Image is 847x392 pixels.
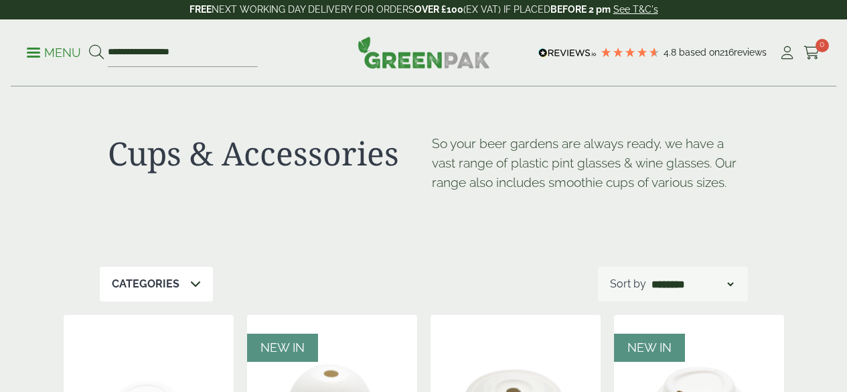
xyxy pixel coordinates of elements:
[803,43,820,63] a: 0
[779,46,795,60] i: My Account
[414,4,463,15] strong: OVER £100
[627,340,672,354] span: NEW IN
[112,276,179,292] p: Categories
[664,47,679,58] span: 4.8
[734,47,767,58] span: reviews
[610,276,646,292] p: Sort by
[613,4,658,15] a: See T&C's
[432,134,740,192] p: So your beer gardens are always ready, we have a vast range of plastic pint glasses & wine glasse...
[816,39,829,52] span: 0
[108,134,416,173] h1: Cups & Accessories
[550,4,611,15] strong: BEFORE 2 pm
[600,46,660,58] div: 4.79 Stars
[679,47,720,58] span: Based on
[27,45,81,61] p: Menu
[260,340,305,354] span: NEW IN
[803,46,820,60] i: Cart
[358,36,490,68] img: GreenPak Supplies
[27,45,81,58] a: Menu
[649,276,736,292] select: Shop order
[189,4,212,15] strong: FREE
[720,47,734,58] span: 216
[538,48,597,58] img: REVIEWS.io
